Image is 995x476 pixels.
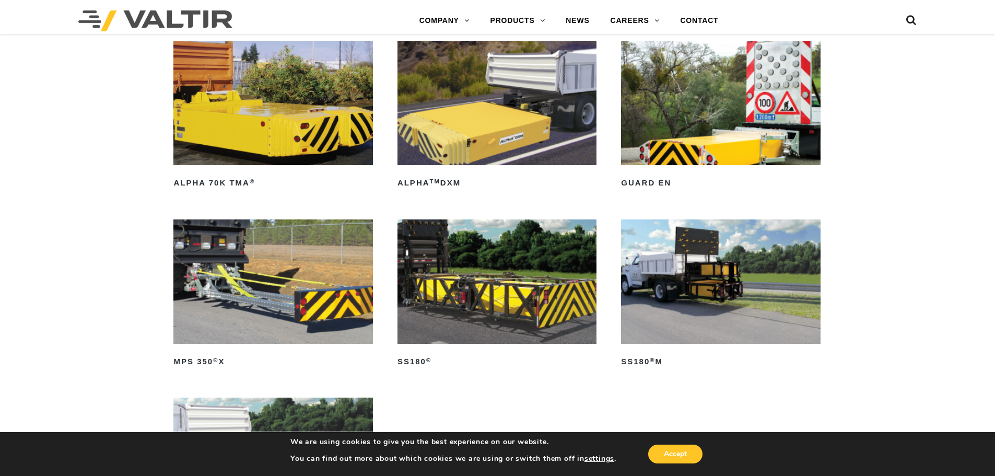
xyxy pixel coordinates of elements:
sup: ® [250,178,255,184]
button: Accept [648,445,703,463]
p: You can find out more about which cookies we are using or switch them off in . [290,454,616,463]
a: MPS 350®X [173,219,372,370]
a: ALPHATMDXM [397,41,596,191]
h2: MPS 350 X [173,353,372,370]
p: We are using cookies to give you the best experience on our website. [290,437,616,447]
sup: ® [213,357,218,363]
h2: ALPHA 70K TMA [173,175,372,191]
a: CONTACT [670,10,729,31]
h2: GUARD EN [621,175,820,191]
a: NEWS [555,10,600,31]
a: ALPHA 70K TMA® [173,41,372,191]
img: Valtir [78,10,232,31]
h2: SS180 M [621,353,820,370]
a: SS180®M [621,219,820,370]
h2: ALPHA DXM [397,175,596,191]
sup: TM [430,178,440,184]
sup: ® [650,357,655,363]
button: settings [584,454,614,463]
a: CAREERS [600,10,670,31]
h2: SS180 [397,353,596,370]
sup: ® [426,357,431,363]
a: GUARD EN [621,41,820,191]
a: PRODUCTS [480,10,556,31]
a: COMPANY [409,10,480,31]
a: SS180® [397,219,596,370]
